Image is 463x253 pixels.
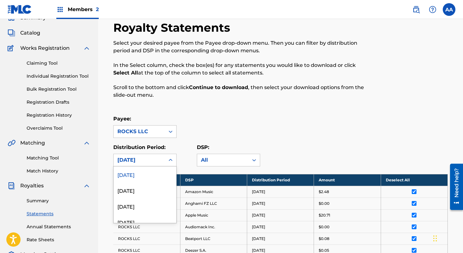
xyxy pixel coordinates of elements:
div: Drag [433,229,437,248]
td: [DATE] [247,186,314,198]
a: Rate Sheets [27,237,91,243]
h2: Royalty Statements [113,21,233,35]
td: [DATE] [247,221,314,233]
img: expand [83,182,91,190]
a: Public Search [410,3,422,16]
p: Select your desired payee from the Payee drop-down menu. Then you can filter by distribution peri... [113,39,371,55]
td: [DATE] [247,198,314,209]
strong: Continue to download [189,84,248,90]
span: Members [68,6,99,13]
a: Registration Drafts [27,99,91,106]
div: [DATE] [117,156,161,164]
div: Help [426,3,439,16]
div: ROCKS LLC [117,128,161,135]
img: help [429,6,436,13]
a: Matching Tool [27,155,91,161]
label: Distribution Period: [113,144,166,150]
label: DSP: [197,144,209,150]
img: search [412,6,420,13]
p: $0.00 [319,201,329,206]
img: Catalog [8,29,15,37]
td: Beatport LLC [180,233,247,244]
span: Catalog [20,29,40,37]
img: Matching [8,139,16,147]
p: In the Select column, check the box(es) for any statements you would like to download or click at... [113,62,371,77]
div: All [201,156,245,164]
img: expand [83,139,91,147]
div: [DATE] [114,182,176,198]
th: Distribution Period [247,174,314,186]
span: Matching [20,139,45,147]
p: $0.00 [319,224,329,230]
td: ROCKS LLC [113,221,180,233]
div: [DATE] [114,166,176,182]
img: expand [83,44,91,52]
td: [DATE] [247,209,314,221]
div: [DATE] [114,214,176,230]
a: CatalogCatalog [8,29,40,37]
span: Works Registration [20,44,70,52]
a: Registration History [27,112,91,119]
td: Amazon Music [180,186,247,198]
img: Works Registration [8,44,16,52]
p: $20.71 [319,212,330,218]
th: Deselect All [381,174,447,186]
a: Statements [27,211,91,217]
p: $2.48 [319,189,329,195]
a: Summary [27,198,91,204]
p: Scroll to the bottom and click , then select your download options from the slide-out menu. [113,84,371,99]
img: Top Rightsholders [56,6,64,13]
a: Bulk Registration Tool [27,86,91,93]
img: Royalties [8,182,15,190]
iframe: Chat Widget [431,223,463,253]
iframe: Resource Center [445,161,463,212]
a: Claiming Tool [27,60,91,67]
img: MLC Logo [8,5,32,14]
th: Amount [314,174,381,186]
span: Royalties [20,182,44,190]
div: User Menu [443,3,455,16]
p: $0.08 [319,236,329,242]
th: DSP [180,174,247,186]
td: Audiomack Inc. [180,221,247,233]
td: ROCKS LLC [113,233,180,244]
strong: Select All [113,70,138,76]
span: 2 [96,6,99,12]
a: Individual Registration Tool [27,73,91,80]
label: Payee: [113,116,131,122]
td: Apple Music [180,209,247,221]
a: Match History [27,168,91,174]
div: [DATE] [114,198,176,214]
td: [DATE] [247,233,314,244]
a: SummarySummary [8,14,46,22]
td: Anghami FZ LLC [180,198,247,209]
a: Annual Statements [27,224,91,230]
a: Overclaims Tool [27,125,91,132]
